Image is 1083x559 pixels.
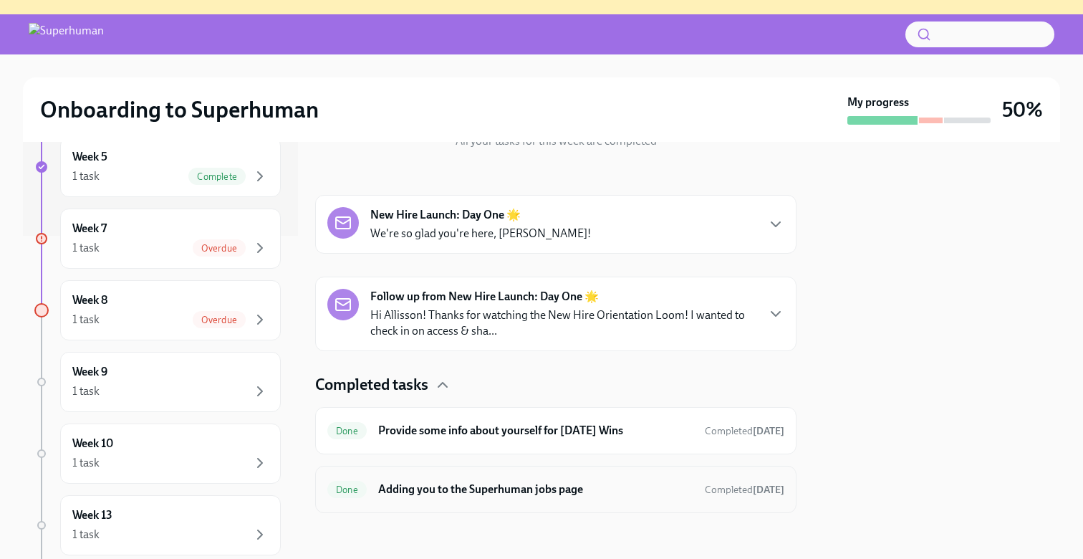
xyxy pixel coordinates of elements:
div: 1 task [72,168,100,184]
strong: [DATE] [753,425,784,437]
h6: Week 10 [72,436,113,451]
a: Week 71 taskOverdue [34,209,281,269]
div: 1 task [72,383,100,399]
img: Superhuman [29,23,104,46]
h6: Provide some info about yourself for [DATE] Wins [378,423,693,439]
h6: Week 9 [72,364,107,380]
p: Hi Allisson! Thanks for watching the New Hire Orientation Loom! I wanted to check in on access & ... [370,307,756,339]
h6: Week 5 [72,149,107,165]
span: Complete [188,171,246,182]
a: Week 81 taskOverdue [34,280,281,340]
span: Done [327,426,367,436]
strong: New Hire Launch: Day One 🌟 [370,207,521,223]
strong: Follow up from New Hire Launch: Day One 🌟 [370,289,599,305]
span: Completed [705,425,784,437]
a: DoneAdding you to the Superhuman jobs pageCompleted[DATE] [327,478,784,501]
strong: My progress [847,95,909,110]
h6: Week 13 [72,507,112,523]
a: Week 131 task [34,495,281,555]
h6: Adding you to the Superhuman jobs page [378,482,693,497]
span: August 19th, 2025 10:39 [705,483,784,497]
h6: Week 8 [72,292,107,308]
h6: Week 7 [72,221,107,236]
a: Week 51 taskComplete [34,137,281,197]
h3: 50% [1002,97,1043,123]
div: 1 task [72,455,100,471]
h2: Onboarding to Superhuman [40,95,319,124]
div: 1 task [72,527,100,543]
span: August 19th, 2025 10:39 [705,424,784,438]
span: Overdue [193,243,246,254]
span: Overdue [193,315,246,325]
p: We're so glad you're here, [PERSON_NAME]! [370,226,591,242]
div: Completed tasks [315,374,796,396]
strong: [DATE] [753,484,784,496]
h4: Completed tasks [315,374,428,396]
a: Week 91 task [34,352,281,412]
a: Week 101 task [34,424,281,484]
span: Completed [705,484,784,496]
span: Done [327,484,367,495]
a: DoneProvide some info about yourself for [DATE] WinsCompleted[DATE] [327,419,784,442]
div: 1 task [72,240,100,256]
div: 1 task [72,312,100,328]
